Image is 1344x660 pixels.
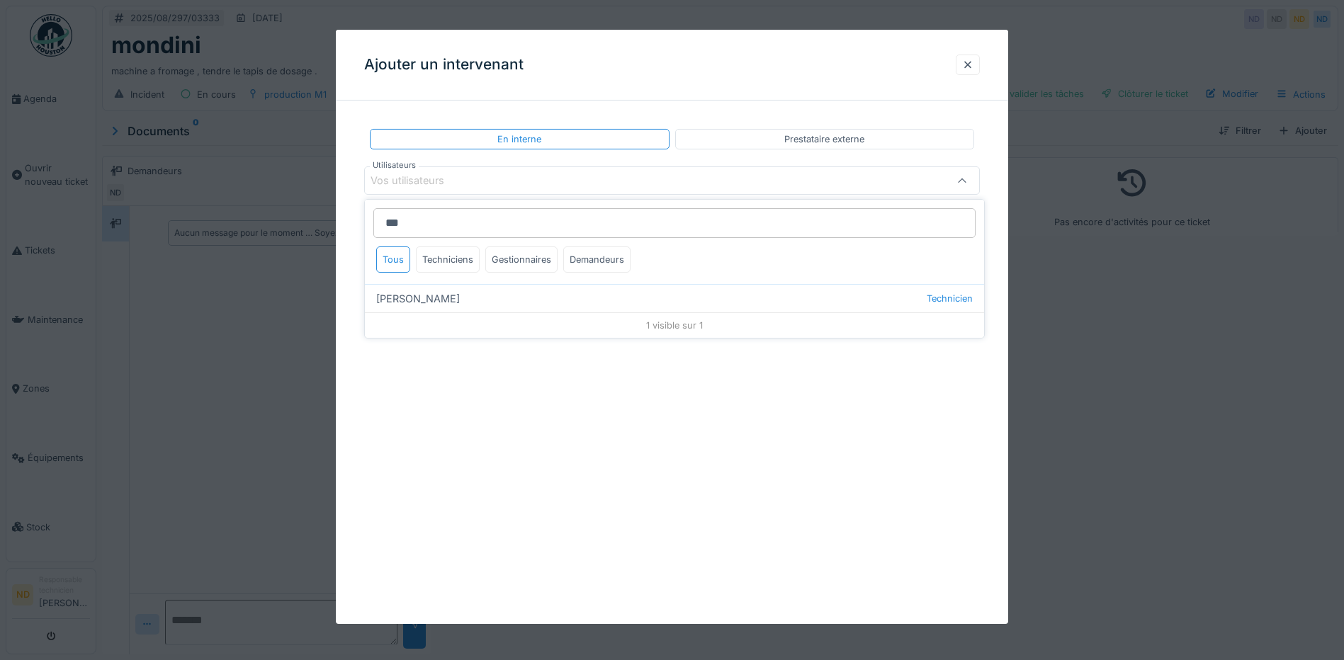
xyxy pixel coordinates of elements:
div: Demandeurs [563,246,631,273]
label: Utilisateurs [370,159,419,171]
div: En interne [497,132,541,146]
h3: Ajouter un intervenant [364,56,524,74]
div: 1 visible sur 1 [365,312,984,338]
div: Vos utilisateurs [371,173,464,188]
div: [PERSON_NAME] [365,284,984,312]
div: Prestataire externe [784,132,864,146]
div: Techniciens [416,246,480,273]
span: Technicien [927,292,973,305]
div: Tous [376,246,410,273]
div: Gestionnaires [485,246,558,273]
